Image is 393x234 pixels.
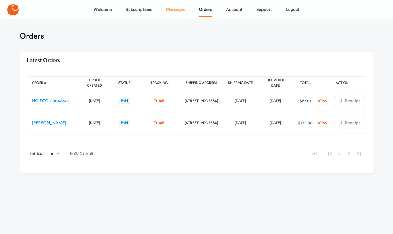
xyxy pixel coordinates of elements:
[258,77,293,90] th: Delivered Date
[166,2,185,17] a: Messages
[29,151,43,157] span: Entries:
[32,99,69,103] a: HC-DTC-00043379
[119,120,130,126] span: Paid
[69,151,95,157] span: 1 to 2 / 2 results
[154,99,165,103] a: Track
[199,2,212,17] a: Orders
[318,77,366,90] th: Action
[20,31,44,41] h1: Orders
[344,121,360,125] span: Receipt
[316,98,327,104] a: View
[180,77,223,90] th: Shipping Address
[256,2,272,17] a: Support
[263,98,288,104] div: [DATE]
[185,98,218,104] div: [STREET_ADDRESS]
[228,98,253,104] div: [DATE]
[228,120,253,126] div: [DATE]
[223,77,258,90] th: Shipping Date
[312,151,317,157] span: 1 / 1
[286,2,299,17] a: Logout
[32,121,94,125] a: [PERSON_NAME]-CX-00036053
[27,55,60,66] h2: Latest Orders
[126,2,152,17] a: Subscriptions
[185,120,218,126] div: [STREET_ADDRESS]
[119,98,130,104] span: Paid
[154,121,165,125] a: Track
[94,2,112,17] a: Welcome
[83,120,106,126] div: [DATE]
[138,77,180,90] th: Tracking
[295,98,315,104] div: $67.01
[293,77,318,90] th: Total
[335,96,364,106] button: Receipt
[78,77,110,90] th: Order Created
[316,120,327,126] a: View
[335,118,364,128] button: Receipt
[295,120,315,126] div: $172.80
[83,98,106,104] div: [DATE]
[226,2,242,17] a: Account
[344,99,360,103] span: Receipt
[27,77,78,90] th: Order #
[110,77,138,90] th: Status
[263,120,288,126] div: [DATE]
